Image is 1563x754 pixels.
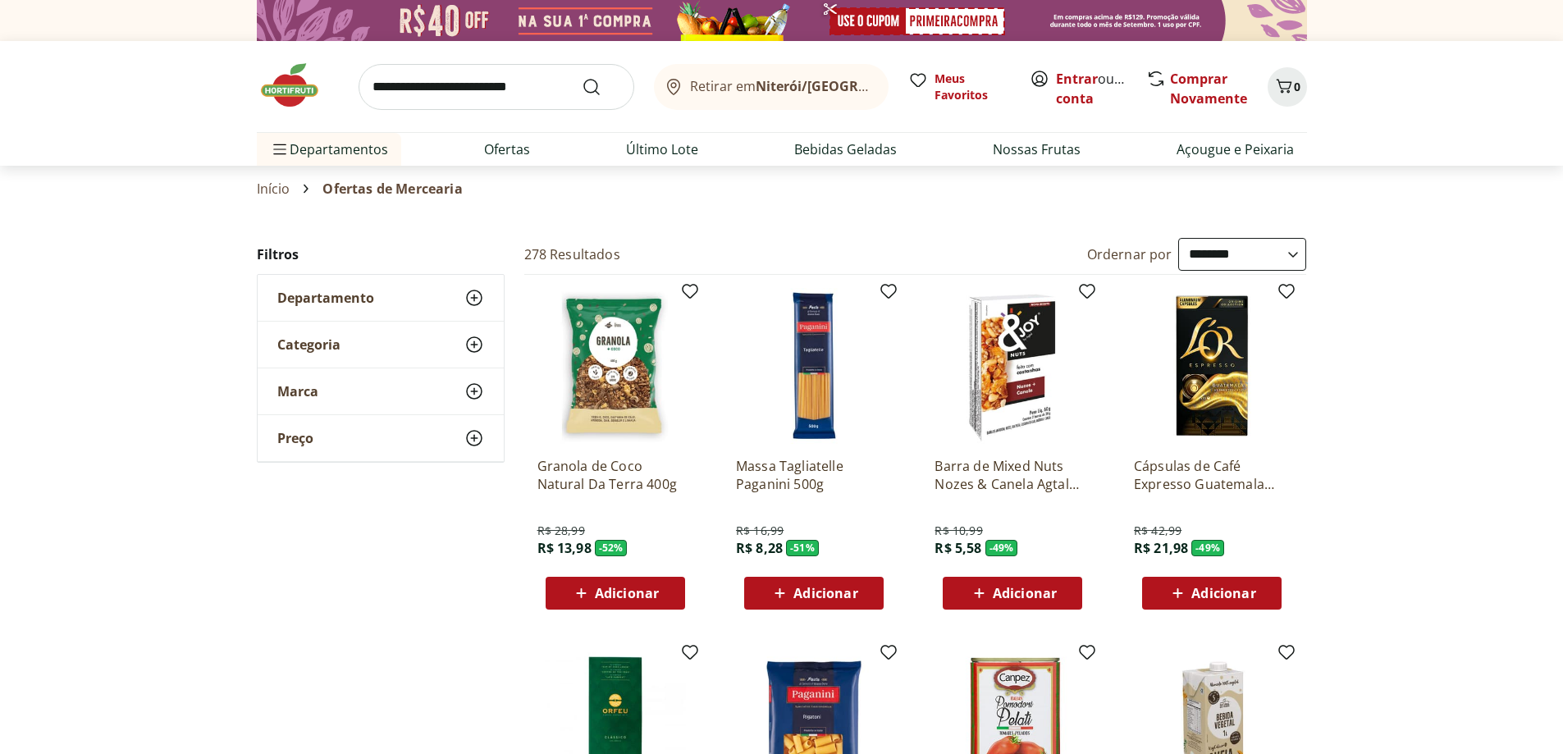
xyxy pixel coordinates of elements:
[744,577,884,610] button: Adicionar
[270,130,388,169] span: Departamentos
[908,71,1010,103] a: Meus Favoritos
[690,79,871,94] span: Retirar em
[935,523,982,539] span: R$ 10,99
[1056,70,1146,107] a: Criar conta
[1191,540,1224,556] span: - 49 %
[270,130,290,169] button: Menu
[736,523,784,539] span: R$ 16,99
[736,288,892,444] img: Massa Tagliatelle Paganini 500g
[793,587,857,600] span: Adicionar
[993,587,1057,600] span: Adicionar
[985,540,1018,556] span: - 49 %
[258,415,504,461] button: Preço
[1134,288,1290,444] img: Cápsulas de Café Expresso Guatemala L'OR 52g
[1056,69,1129,108] span: ou
[1134,523,1181,539] span: R$ 42,99
[546,577,685,610] button: Adicionar
[537,457,693,493] a: Granola de Coco Natural Da Terra 400g
[582,77,621,97] button: Submit Search
[935,539,981,557] span: R$ 5,58
[484,139,530,159] a: Ofertas
[943,577,1082,610] button: Adicionar
[786,540,819,556] span: - 51 %
[1056,70,1098,88] a: Entrar
[1134,539,1188,557] span: R$ 21,98
[257,181,290,196] a: Início
[794,139,897,159] a: Bebidas Geladas
[935,457,1090,493] a: Barra de Mixed Nuts Nozes & Canela Agtal 60g
[736,457,892,493] a: Massa Tagliatelle Paganini 500g
[277,383,318,400] span: Marca
[257,238,505,271] h2: Filtros
[359,64,634,110] input: search
[1177,139,1294,159] a: Açougue e Peixaria
[537,288,693,444] img: Granola de Coco Natural Da Terra 400g
[1142,577,1282,610] button: Adicionar
[277,290,374,306] span: Departamento
[626,139,698,159] a: Último Lote
[524,245,620,263] h2: 278 Resultados
[1294,79,1300,94] span: 0
[595,540,628,556] span: - 52 %
[277,430,313,446] span: Preço
[595,587,659,600] span: Adicionar
[1191,587,1255,600] span: Adicionar
[277,336,340,353] span: Categoria
[993,139,1081,159] a: Nossas Frutas
[257,61,339,110] img: Hortifruti
[537,523,585,539] span: R$ 28,99
[258,322,504,368] button: Categoria
[537,539,592,557] span: R$ 13,98
[1170,70,1247,107] a: Comprar Novamente
[1268,67,1307,107] button: Carrinho
[1134,457,1290,493] a: Cápsulas de Café Expresso Guatemala L'OR 52g
[736,539,783,557] span: R$ 8,28
[258,368,504,414] button: Marca
[258,275,504,321] button: Departamento
[1087,245,1172,263] label: Ordernar por
[935,288,1090,444] img: Barra de Mixed Nuts Nozes & Canela Agtal 60g
[935,71,1010,103] span: Meus Favoritos
[654,64,889,110] button: Retirar emNiterói/[GEOGRAPHIC_DATA]
[756,77,943,95] b: Niterói/[GEOGRAPHIC_DATA]
[322,181,462,196] span: Ofertas de Mercearia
